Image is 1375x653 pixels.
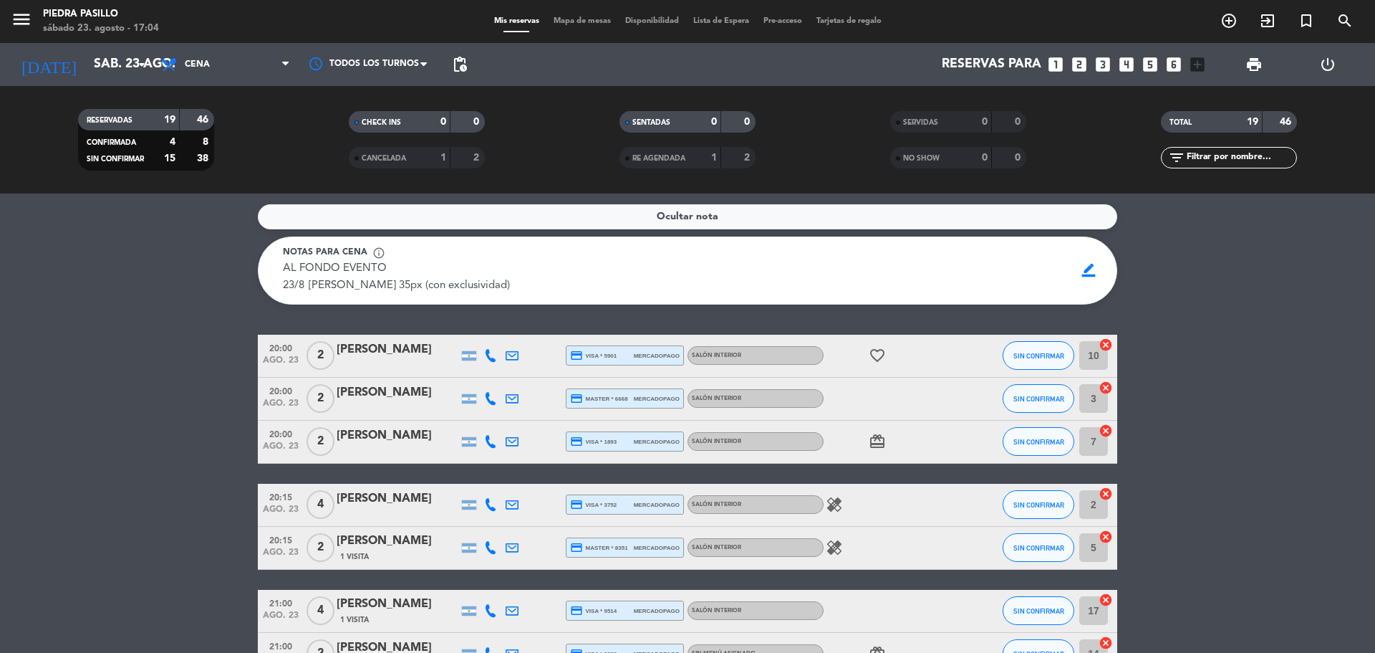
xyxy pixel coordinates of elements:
[657,209,718,225] span: Ocultar nota
[903,119,938,126] span: SERVIDAS
[1280,117,1294,127] strong: 46
[1013,352,1064,360] span: SIN CONFIRMAR
[1015,153,1023,163] strong: 0
[634,606,680,616] span: mercadopago
[337,532,458,550] div: [PERSON_NAME]
[570,541,628,554] span: master * 8351
[869,433,886,450] i: card_giftcard
[263,383,299,399] span: 20:00
[1075,257,1103,284] span: border_color
[487,17,546,25] span: Mis reservas
[1003,427,1074,456] button: SIN CONFIRMAR
[1188,55,1207,74] i: add_box
[692,608,741,614] span: Salón Interior
[634,500,680,510] span: mercadopago
[711,117,717,127] strong: 0
[1336,12,1354,29] i: search
[473,153,482,163] strong: 2
[903,155,940,162] span: NO SHOW
[809,17,889,25] span: Tarjetas de regalo
[1220,12,1237,29] i: add_circle_outline
[692,396,741,401] span: Salón Interior
[263,399,299,415] span: ago. 23
[1015,117,1023,127] strong: 0
[263,611,299,627] span: ago. 23
[1003,384,1074,413] button: SIN CONFIRMAR
[340,614,369,626] span: 1 Visita
[756,17,809,25] span: Pre-acceso
[362,155,406,162] span: CANCELADA
[440,117,446,127] strong: 0
[1099,424,1113,438] i: cancel
[1099,636,1113,650] i: cancel
[982,117,988,127] strong: 0
[473,117,482,127] strong: 0
[570,392,628,405] span: master * 6668
[203,137,211,147] strong: 8
[692,545,741,550] span: Salón Interior
[1003,533,1074,562] button: SIN CONFIRMAR
[744,117,753,127] strong: 0
[263,505,299,521] span: ago. 23
[634,351,680,361] span: mercadopago
[164,115,175,125] strong: 19
[634,394,680,404] span: mercadopago
[632,155,685,162] span: RE AGENDADA
[692,439,741,444] span: Salón Interior
[263,442,299,458] span: ago. 23
[869,347,886,364] i: favorite_border
[692,353,741,358] span: Salón Interior
[362,119,401,126] span: CHECK INS
[570,498,583,511] i: credit_card
[1290,43,1364,86] div: LOG OUT
[1117,55,1136,74] i: looks_4
[43,7,159,22] div: Piedra Pasillo
[283,246,367,260] span: Notas para cena
[307,341,334,370] span: 2
[570,604,583,617] i: credit_card
[307,596,334,625] span: 4
[307,427,334,456] span: 2
[307,533,334,562] span: 2
[1013,544,1064,552] span: SIN CONFIRMAR
[440,153,446,163] strong: 1
[1164,55,1183,74] i: looks_6
[1013,607,1064,615] span: SIN CONFIRMAR
[11,9,32,30] i: menu
[711,153,717,163] strong: 1
[1013,438,1064,446] span: SIN CONFIRMAR
[1099,593,1113,607] i: cancel
[692,502,741,507] span: Salón Interior
[570,604,617,617] span: visa * 9514
[87,139,136,146] span: CONFIRMADA
[1099,381,1113,395] i: cancel
[11,49,87,80] i: [DATE]
[263,548,299,564] span: ago. 23
[263,532,299,548] span: 20:15
[570,435,583,448] i: credit_card
[263,489,299,505] span: 20:15
[1003,490,1074,519] button: SIN CONFIRMAR
[634,543,680,553] span: mercadopago
[686,17,756,25] span: Lista de Espera
[942,57,1041,72] span: Reservas para
[340,551,369,563] span: 1 Visita
[263,426,299,442] span: 20:00
[307,490,334,519] span: 4
[1259,12,1276,29] i: exit_to_app
[570,435,617,448] span: visa * 1893
[283,263,510,291] span: AL FONDO EVENTO 23/8 [PERSON_NAME] 35px (con exclusividad)
[1099,338,1113,352] i: cancel
[570,349,617,362] span: visa * 5901
[570,349,583,362] i: credit_card
[570,392,583,405] i: credit_card
[337,426,458,445] div: [PERSON_NAME]
[1094,55,1112,74] i: looks_3
[634,437,680,447] span: mercadopago
[307,384,334,413] span: 2
[133,56,150,73] i: arrow_drop_down
[1247,117,1258,127] strong: 19
[164,153,175,163] strong: 15
[1141,55,1159,74] i: looks_5
[263,595,299,611] span: 21:00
